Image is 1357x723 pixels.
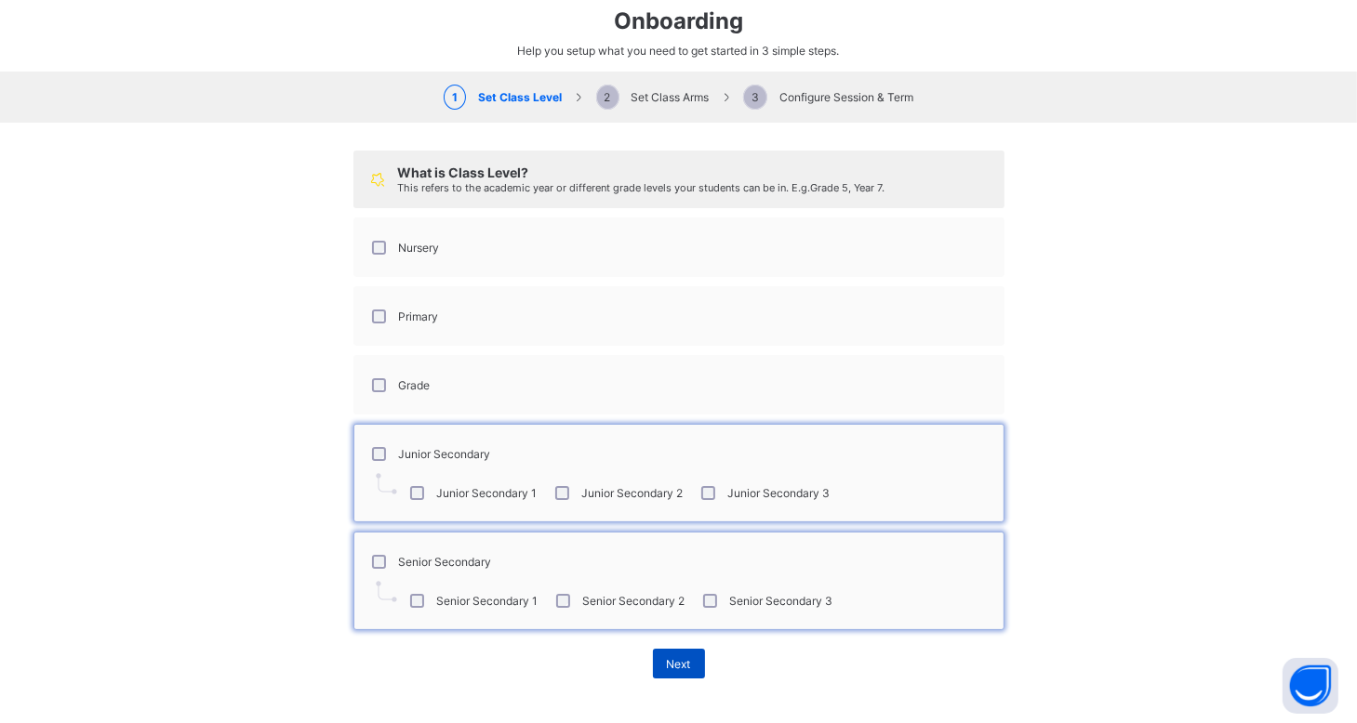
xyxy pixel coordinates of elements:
img: pointer.7d5efa4dba55a2dde3e22c45d215a0de.svg [376,581,397,602]
label: Grade [399,378,431,392]
label: Senior Secondary 1 [437,594,539,608]
span: 3 [743,85,767,110]
span: What is Class Level? [397,164,528,180]
span: This refers to the academic year or different grade levels your students can be in. E.g. Grade 5,... [397,181,885,194]
span: Onboarding [614,7,743,34]
label: Nursery [399,241,440,255]
label: Senior Secondary 2 [583,594,685,608]
label: Junior Secondary 1 [437,486,538,500]
label: Junior Secondary 2 [582,486,684,500]
button: Open asap [1283,658,1338,714]
label: Junior Secondary [399,447,491,461]
span: Set Class Arms [596,90,710,104]
span: Next [667,657,691,671]
span: Set Class Level [444,90,562,104]
label: Senior Secondary [399,555,492,569]
img: pointer.7d5efa4dba55a2dde3e22c45d215a0de.svg [376,473,397,494]
label: Primary [399,309,439,323]
span: 2 [596,85,619,110]
label: Junior Secondary 3 [728,486,831,500]
span: Configure Session & Term [743,90,913,104]
span: Help you setup what you need to get started in 3 simple steps. [518,44,840,58]
label: Senior Secondary 3 [730,594,833,608]
span: 1 [444,85,466,110]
